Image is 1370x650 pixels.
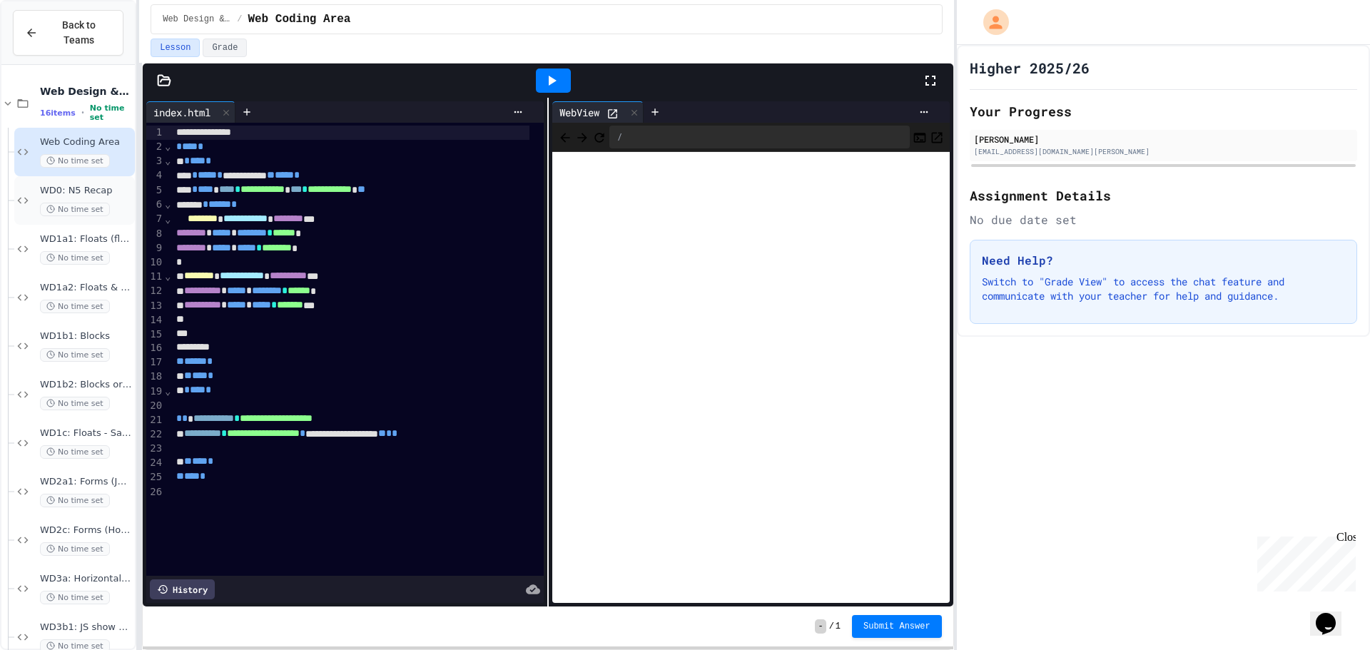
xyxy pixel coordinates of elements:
div: 26 [146,485,164,499]
div: My Account [968,6,1013,39]
div: 21 [146,413,164,427]
button: Console [913,128,927,146]
div: 11 [146,270,164,284]
h3: Need Help? [982,252,1345,269]
div: 2 [146,140,164,154]
span: WD3a: Horizontal Nav Bars (& JS Intro) [40,573,132,585]
span: No time set [40,445,110,459]
div: 17 [146,355,164,370]
span: Submit Answer [863,621,930,632]
span: WD1b1: Blocks [40,330,132,342]
iframe: Web Preview [552,152,950,604]
iframe: chat widget [1310,593,1356,636]
span: Fold line [164,141,171,152]
span: / [237,14,242,25]
span: Back to Teams [46,18,111,48]
button: Open in new tab [930,128,944,146]
div: 10 [146,255,164,270]
span: Back [558,128,572,146]
div: 1 [146,126,164,140]
span: No time set [40,300,110,313]
div: [EMAIL_ADDRESS][DOMAIN_NAME][PERSON_NAME] [974,146,1353,157]
button: Grade [203,39,247,57]
span: • [81,107,84,118]
span: Forward [575,128,589,146]
span: No time set [40,542,110,556]
span: No time set [90,103,132,122]
h2: Your Progress [970,101,1357,121]
span: Web Coding Area [40,136,132,148]
span: Fold line [164,213,171,225]
span: WD3b1: JS show & hide > Functions [40,621,132,634]
div: WebView [552,101,644,123]
button: Lesson [151,39,200,57]
span: Web Design & Development [163,14,231,25]
div: WebView [552,105,607,120]
div: 25 [146,470,164,484]
div: index.html [146,105,218,120]
span: WD0: N5 Recap [40,185,132,197]
iframe: chat widget [1252,531,1356,591]
div: 18 [146,370,164,384]
button: Submit Answer [852,615,942,638]
div: 6 [146,198,164,212]
div: 16 [146,341,164,355]
div: No due date set [970,211,1357,228]
span: No time set [40,154,110,168]
span: WD2c: Forms (Holiday Destination - your design) [40,524,132,537]
div: 24 [146,456,164,470]
button: Refresh [592,128,607,146]
span: WD1b2: Blocks or Float?! [40,379,132,391]
div: 13 [146,299,164,313]
span: WD2a1: Forms (Join a Sports Club) [40,476,132,488]
div: 9 [146,241,164,255]
span: WD1c: Floats - Safety Poster [40,427,132,440]
span: Fold line [164,155,171,166]
span: No time set [40,203,110,216]
div: 20 [146,399,164,413]
span: Web Design & Development [40,85,132,98]
span: - [815,619,826,634]
div: 15 [146,327,164,342]
div: 14 [146,313,164,327]
div: 22 [146,427,164,442]
span: 16 items [40,108,76,118]
span: No time set [40,348,110,362]
span: Fold line [164,270,171,282]
div: 7 [146,212,164,226]
div: 8 [146,227,164,241]
span: No time set [40,397,110,410]
span: Fold line [164,198,171,210]
div: 19 [146,385,164,399]
span: 1 [836,621,841,632]
button: Back to Teams [13,10,123,56]
div: 4 [146,168,164,183]
div: [PERSON_NAME] [974,133,1353,146]
span: WD1a1: Floats (flags) [40,233,132,245]
span: No time set [40,251,110,265]
h1: Higher 2025/26 [970,58,1090,78]
span: No time set [40,494,110,507]
div: 23 [146,442,164,456]
span: Web Coding Area [248,11,350,28]
div: 12 [146,284,164,298]
span: WD1a2: Floats & Clearing [40,282,132,294]
div: 5 [146,183,164,198]
h2: Assignment Details [970,186,1357,205]
div: / [609,126,910,148]
div: index.html [146,101,235,123]
div: History [150,579,215,599]
span: No time set [40,591,110,604]
p: Switch to "Grade View" to access the chat feature and communicate with your teacher for help and ... [982,275,1345,303]
span: Fold line [164,385,171,397]
span: / [829,621,834,632]
div: 3 [146,154,164,168]
div: Chat with us now!Close [6,6,98,91]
